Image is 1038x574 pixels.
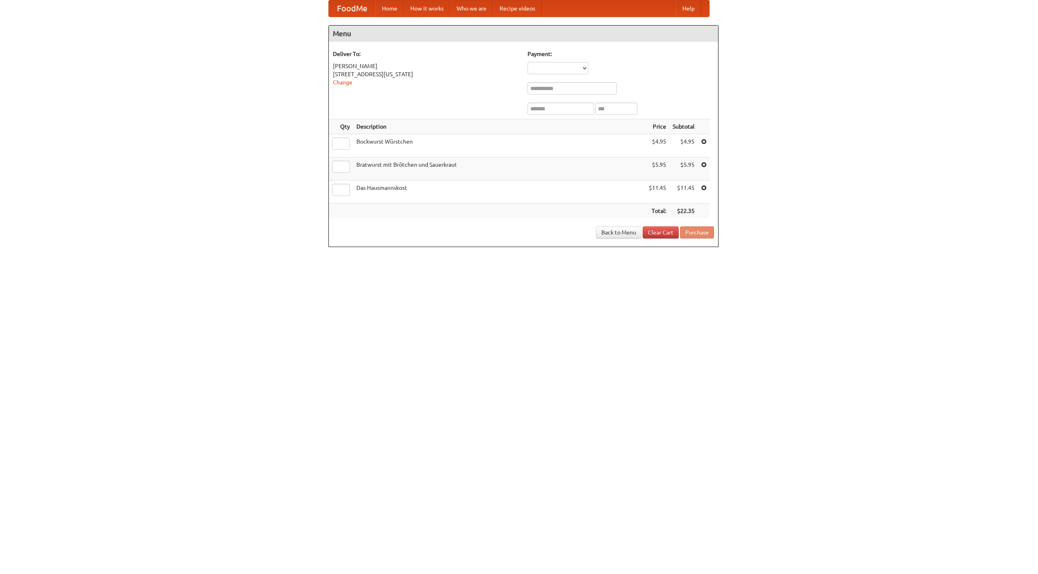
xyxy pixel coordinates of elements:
[333,70,519,78] div: [STREET_ADDRESS][US_STATE]
[646,157,669,181] td: $5.95
[493,0,542,17] a: Recipe videos
[353,157,646,181] td: Bratwurst mit Brötchen und Sauerkraut
[646,204,669,219] th: Total:
[646,119,669,134] th: Price
[333,50,519,58] h5: Deliver To:
[596,226,641,239] a: Back to Menu
[528,50,714,58] h5: Payment:
[669,134,698,157] td: $4.95
[680,226,714,239] button: Purchase
[669,157,698,181] td: $5.95
[450,0,493,17] a: Who we are
[669,204,698,219] th: $22.35
[329,0,375,17] a: FoodMe
[333,79,352,86] a: Change
[353,181,646,204] td: Das Hausmannskost
[353,134,646,157] td: Bockwurst Würstchen
[333,62,519,70] div: [PERSON_NAME]
[404,0,450,17] a: How it works
[669,181,698,204] td: $11.45
[329,119,353,134] th: Qty
[669,119,698,134] th: Subtotal
[646,134,669,157] td: $4.95
[646,181,669,204] td: $11.45
[375,0,404,17] a: Home
[643,226,679,239] a: Clear Cart
[329,26,718,42] h4: Menu
[353,119,646,134] th: Description
[676,0,701,17] a: Help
